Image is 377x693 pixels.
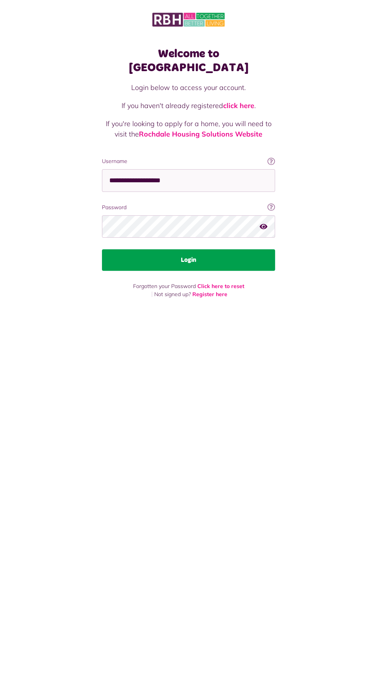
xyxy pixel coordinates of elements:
span: Forgotten your Password [133,283,196,290]
span: Not signed up? [154,291,191,298]
img: MyRBH [152,12,225,28]
label: Username [102,157,275,165]
a: click here [223,101,254,110]
button: Login [102,249,275,271]
p: If you're looking to apply for a home, you will need to visit the [102,118,275,139]
p: If you haven't already registered . [102,100,275,111]
a: Rochdale Housing Solutions Website [139,130,262,138]
h1: Welcome to [GEOGRAPHIC_DATA] [102,47,275,75]
p: Login below to access your account. [102,82,275,93]
label: Password [102,203,275,212]
a: Click here to reset [197,283,244,290]
a: Register here [192,291,227,298]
